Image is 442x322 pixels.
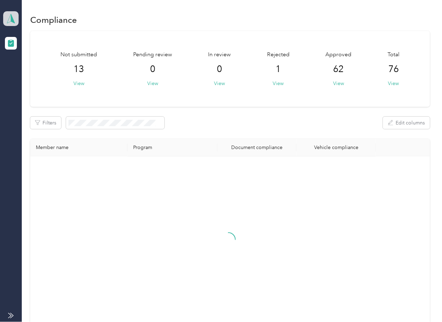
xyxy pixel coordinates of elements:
button: View [214,80,225,87]
h1: Compliance [30,16,77,24]
span: Rejected [267,51,290,59]
span: Approved [326,51,352,59]
span: 1 [276,64,281,75]
button: View [333,80,344,87]
button: Edit columns [383,117,430,129]
button: View [273,80,284,87]
iframe: Everlance-gr Chat Button Frame [403,283,442,322]
span: Pending review [133,51,172,59]
span: 76 [388,64,399,75]
span: 0 [217,64,222,75]
span: In review [208,51,231,59]
button: View [147,80,158,87]
span: 13 [74,64,84,75]
div: Vehicle compliance [302,144,370,150]
span: Not submitted [61,51,97,59]
button: View [73,80,84,87]
span: Total [388,51,399,59]
button: Filters [30,117,61,129]
span: 0 [150,64,155,75]
div: Document compliance [223,144,291,150]
span: 62 [333,64,344,75]
th: Member name [30,139,128,156]
th: Program [128,139,217,156]
button: View [388,80,399,87]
